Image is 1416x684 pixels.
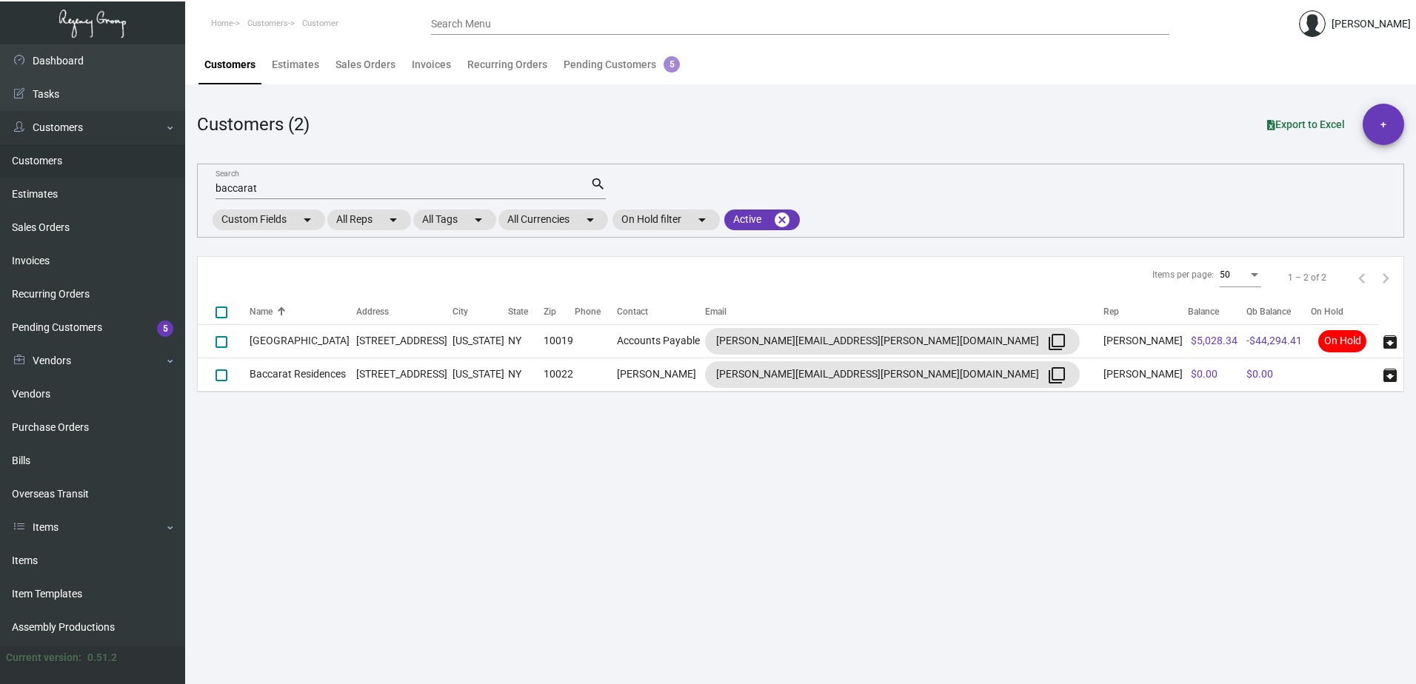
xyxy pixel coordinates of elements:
[250,358,356,391] td: Baccarat Residences
[1220,269,1230,280] span: 50
[1318,330,1366,352] span: On Hold
[705,298,1103,324] th: Email
[508,305,544,318] div: State
[356,305,389,318] div: Address
[1191,368,1218,380] span: $0.00
[1048,366,1066,384] mat-icon: filter_none
[544,305,556,318] div: Zip
[1103,305,1188,318] div: Rep
[1188,305,1219,318] div: Balance
[716,363,1069,386] div: [PERSON_NAME][EMAIL_ADDRESS][PERSON_NAME][DOMAIN_NAME]
[1363,104,1404,145] button: +
[1246,305,1291,318] div: Qb Balance
[1255,111,1357,138] button: Export to Excel
[724,209,800,230] mat-chip: Active
[213,209,325,230] mat-chip: Custom Fields
[302,19,338,28] span: Customer
[1378,363,1402,386] button: archive
[1188,305,1244,318] div: Balance
[612,209,720,230] mat-chip: On Hold filter
[250,324,356,358] td: [GEOGRAPHIC_DATA]
[1311,298,1377,324] th: On Hold
[575,305,616,318] div: Phone
[1350,266,1374,289] button: Previous page
[1103,358,1188,391] td: [PERSON_NAME]
[247,19,288,28] span: Customers
[617,358,705,391] td: [PERSON_NAME]
[617,324,705,358] td: Accounts Payable
[384,211,402,229] mat-icon: arrow_drop_down
[1152,268,1214,281] div: Items per page:
[1220,270,1261,281] mat-select: Items per page:
[1243,358,1311,391] td: $0.00
[452,324,507,358] td: [US_STATE]
[1380,104,1386,145] span: +
[1267,118,1345,130] span: Export to Excel
[617,305,648,318] div: Contact
[1048,333,1066,351] mat-icon: filter_none
[327,209,411,230] mat-chip: All Reps
[356,358,453,391] td: [STREET_ADDRESS]
[508,358,544,391] td: NY
[544,324,575,358] td: 10019
[693,211,711,229] mat-icon: arrow_drop_down
[197,111,310,138] div: Customers (2)
[1246,305,1308,318] div: Qb Balance
[1381,333,1399,351] span: archive
[716,329,1069,353] div: [PERSON_NAME][EMAIL_ADDRESS][PERSON_NAME][DOMAIN_NAME]
[250,305,356,318] div: Name
[470,211,487,229] mat-icon: arrow_drop_down
[298,211,316,229] mat-icon: arrow_drop_down
[544,358,575,391] td: 10022
[452,305,507,318] div: City
[508,305,528,318] div: State
[1332,16,1411,32] div: [PERSON_NAME]
[498,209,608,230] mat-chip: All Currencies
[1378,329,1402,353] button: archive
[452,305,468,318] div: City
[1381,366,1399,384] span: archive
[467,57,547,73] div: Recurring Orders
[356,324,453,358] td: [STREET_ADDRESS]
[6,650,81,665] div: Current version:
[544,305,575,318] div: Zip
[773,211,791,229] mat-icon: cancel
[1374,266,1397,289] button: Next page
[1243,324,1311,358] td: -$44,294.41
[581,211,599,229] mat-icon: arrow_drop_down
[87,650,117,665] div: 0.51.2
[1288,271,1326,284] div: 1 – 2 of 2
[211,19,233,28] span: Home
[335,57,395,73] div: Sales Orders
[204,57,256,73] div: Customers
[1299,10,1326,37] img: admin@bootstrapmaster.com
[452,358,507,391] td: [US_STATE]
[356,305,453,318] div: Address
[508,324,544,358] td: NY
[1103,324,1188,358] td: [PERSON_NAME]
[250,305,273,318] div: Name
[564,57,680,73] div: Pending Customers
[1103,305,1119,318] div: Rep
[590,175,606,193] mat-icon: search
[413,209,496,230] mat-chip: All Tags
[412,57,451,73] div: Invoices
[272,57,319,73] div: Estimates
[1191,335,1238,346] span: $5,028.34
[575,305,601,318] div: Phone
[617,305,705,318] div: Contact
